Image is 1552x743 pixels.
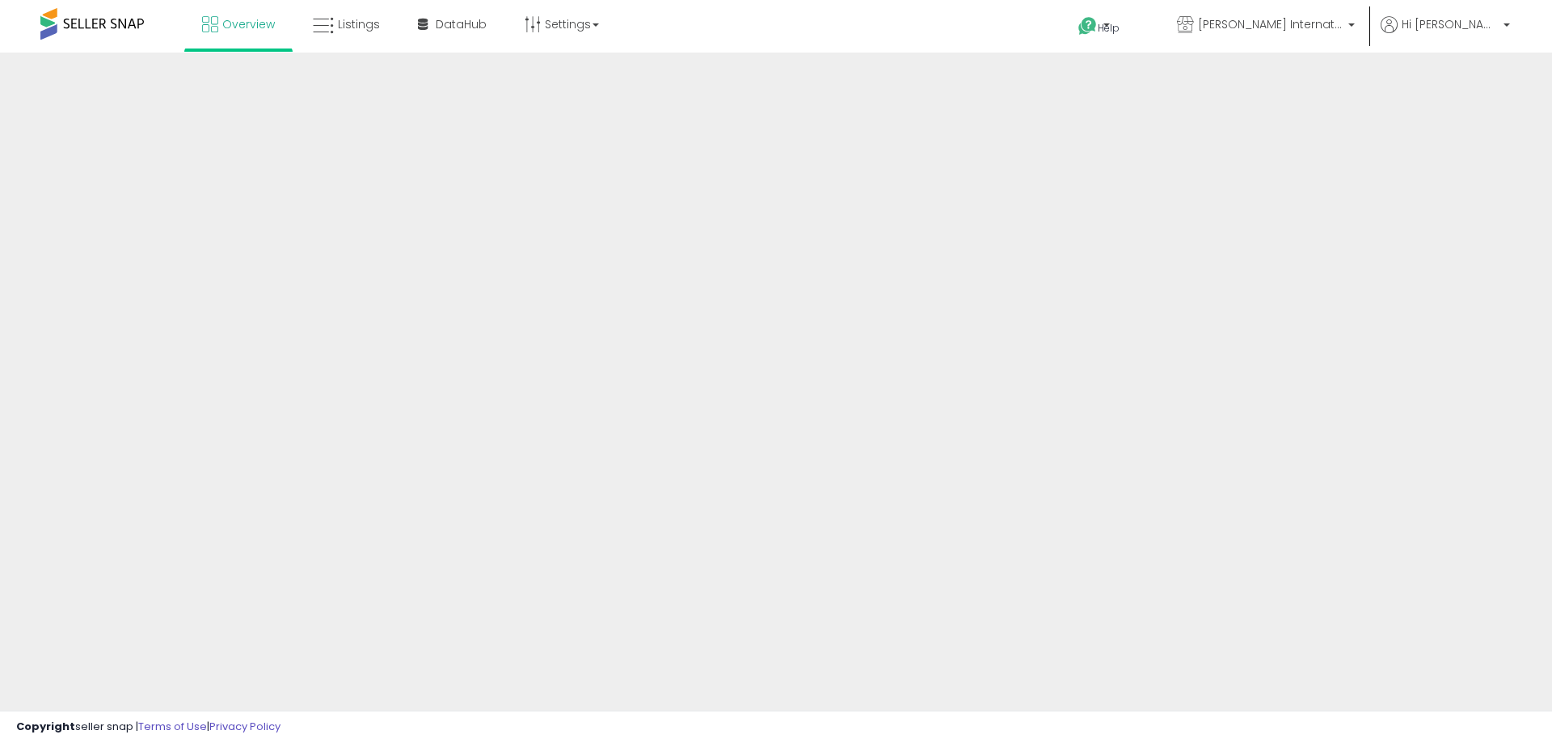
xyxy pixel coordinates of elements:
[16,719,75,734] strong: Copyright
[138,719,207,734] a: Terms of Use
[222,16,275,32] span: Overview
[1065,4,1151,53] a: Help
[209,719,280,734] a: Privacy Policy
[338,16,380,32] span: Listings
[436,16,487,32] span: DataHub
[16,720,280,735] div: seller snap | |
[1078,16,1098,36] i: Get Help
[1098,21,1120,35] span: Help
[1381,16,1510,53] a: Hi [PERSON_NAME]
[1402,16,1499,32] span: Hi [PERSON_NAME]
[1198,16,1343,32] span: [PERSON_NAME] International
